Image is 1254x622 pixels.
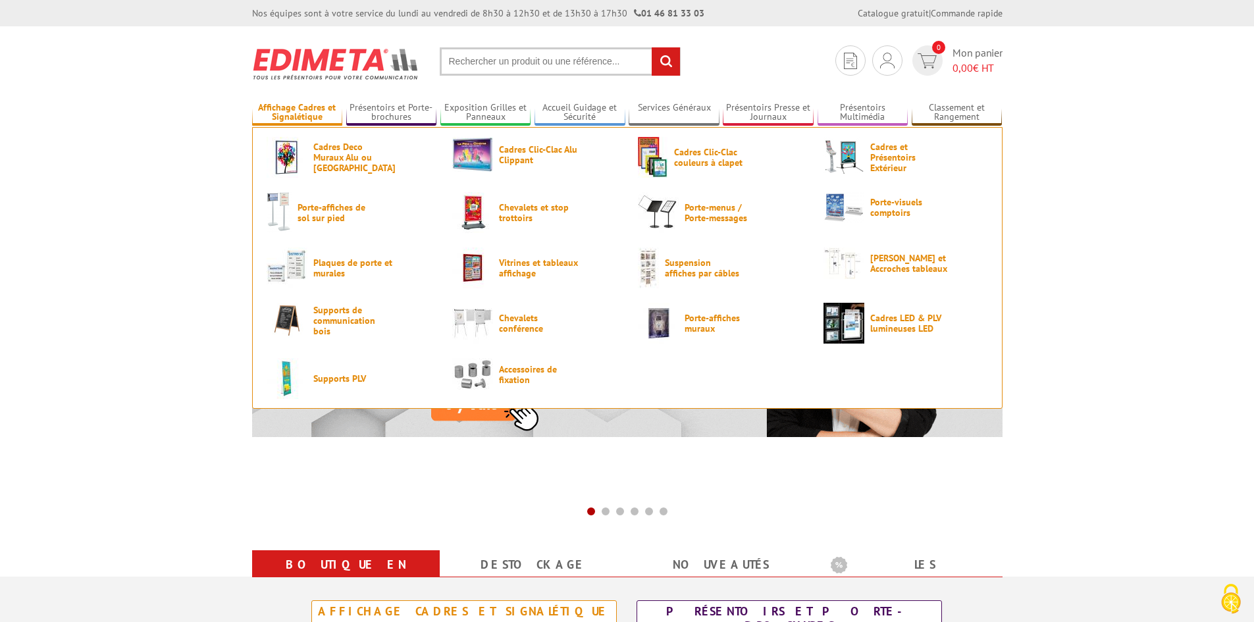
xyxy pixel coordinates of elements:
a: Vitrines et tableaux affichage [452,247,617,288]
a: Plaques de porte et murales [267,247,431,288]
span: Suspension affiches par câbles [665,257,744,278]
span: Supports PLV [313,373,392,384]
a: Cadres Clic-Clac Alu Clippant [452,137,617,172]
img: Porte-affiches de sol sur pied [267,192,292,233]
span: Cadres Clic-Clac Alu Clippant [499,144,578,165]
img: Suspension affiches par câbles [638,247,659,288]
div: | [858,7,1003,20]
a: Présentoirs Multimédia [818,102,908,124]
a: Accessoires de fixation [452,358,617,390]
span: Plaques de porte et murales [313,257,392,278]
a: [PERSON_NAME] et Accroches tableaux [823,247,988,279]
a: Chevalets et stop trottoirs [452,192,617,233]
a: Porte-visuels comptoirs [823,192,988,222]
span: Cadres Deco Muraux Alu ou [GEOGRAPHIC_DATA] [313,142,392,173]
img: Porte-affiches muraux [638,303,679,344]
div: Affichage Cadres et Signalétique [315,604,613,619]
a: Affichage Cadres et Signalétique [252,102,343,124]
a: devis rapide 0 Mon panier 0,00€ HT [909,45,1003,76]
a: Cadres Deco Muraux Alu ou [GEOGRAPHIC_DATA] [267,137,431,178]
a: Classement et Rangement [912,102,1003,124]
img: Porte-menus / Porte-messages [638,192,679,233]
a: Cadres LED & PLV lumineuses LED [823,303,988,344]
img: Supports de communication bois [267,303,307,338]
span: Chevalets et stop trottoirs [499,202,578,223]
img: Cadres Clic-Clac Alu Clippant [452,137,493,172]
span: Cadres LED & PLV lumineuses LED [870,313,949,334]
a: Présentoirs et Porte-brochures [346,102,437,124]
a: Porte-menus / Porte-messages [638,192,802,233]
a: Services Généraux [629,102,719,124]
a: Cadres et Présentoirs Extérieur [823,137,988,178]
a: Les promotions [831,553,987,600]
span: Porte-menus / Porte-messages [685,202,764,223]
span: Porte-visuels comptoirs [870,197,949,218]
a: Accueil Guidage et Sécurité [535,102,625,124]
span: Porte-affiches de sol sur pied [298,202,377,223]
div: Nos équipes sont à votre service du lundi au vendredi de 8h30 à 12h30 et de 13h30 à 17h30 [252,7,704,20]
span: 0 [932,41,945,54]
span: Mon panier [953,45,1003,76]
img: Cookies (fenêtre modale) [1215,583,1247,615]
img: devis rapide [918,53,937,68]
span: Cadres et Présentoirs Extérieur [870,142,949,173]
img: Chevalets et stop trottoirs [452,192,493,233]
a: Supports de communication bois [267,303,431,338]
img: Cadres et Présentoirs Extérieur [823,137,864,178]
span: Porte-affiches muraux [685,313,764,334]
a: Commande rapide [931,7,1003,19]
a: Boutique en ligne [268,553,424,600]
input: Rechercher un produit ou une référence... [440,47,681,76]
img: Cadres LED & PLV lumineuses LED [823,303,864,344]
a: Chevalets conférence [452,303,617,344]
img: Accessoires de fixation [452,358,493,390]
img: Présentoir, panneau, stand - Edimeta - PLV, affichage, mobilier bureau, entreprise [252,39,420,88]
img: Cimaises et Accroches tableaux [823,247,864,279]
span: [PERSON_NAME] et Accroches tableaux [870,253,949,274]
img: Cadres Deco Muraux Alu ou Bois [267,137,307,178]
a: Catalogue gratuit [858,7,929,19]
a: Suspension affiches par câbles [638,247,802,288]
span: € HT [953,61,1003,76]
a: Cadres Clic-Clac couleurs à clapet [638,137,802,178]
img: Plaques de porte et murales [267,247,307,288]
span: Supports de communication bois [313,305,392,336]
span: Cadres Clic-Clac couleurs à clapet [674,147,753,168]
span: 0,00 [953,61,973,74]
span: Vitrines et tableaux affichage [499,257,578,278]
img: Supports PLV [267,358,307,399]
b: Les promotions [831,553,995,579]
a: Présentoirs Presse et Journaux [723,102,814,124]
span: Accessoires de fixation [499,364,578,385]
img: Porte-visuels comptoirs [823,192,864,222]
img: Cadres Clic-Clac couleurs à clapet [638,137,668,178]
img: Chevalets conférence [452,303,493,344]
img: devis rapide [844,53,857,69]
a: Destockage [456,553,612,577]
img: devis rapide [880,53,895,68]
a: Exposition Grilles et Panneaux [440,102,531,124]
a: Porte-affiches muraux [638,303,802,344]
a: Supports PLV [267,358,431,399]
span: Chevalets conférence [499,313,578,334]
a: Porte-affiches de sol sur pied [267,192,431,233]
a: nouveautés [643,553,799,577]
strong: 01 46 81 33 03 [634,7,704,19]
button: Cookies (fenêtre modale) [1208,577,1254,622]
input: rechercher [652,47,680,76]
img: Vitrines et tableaux affichage [452,247,493,288]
